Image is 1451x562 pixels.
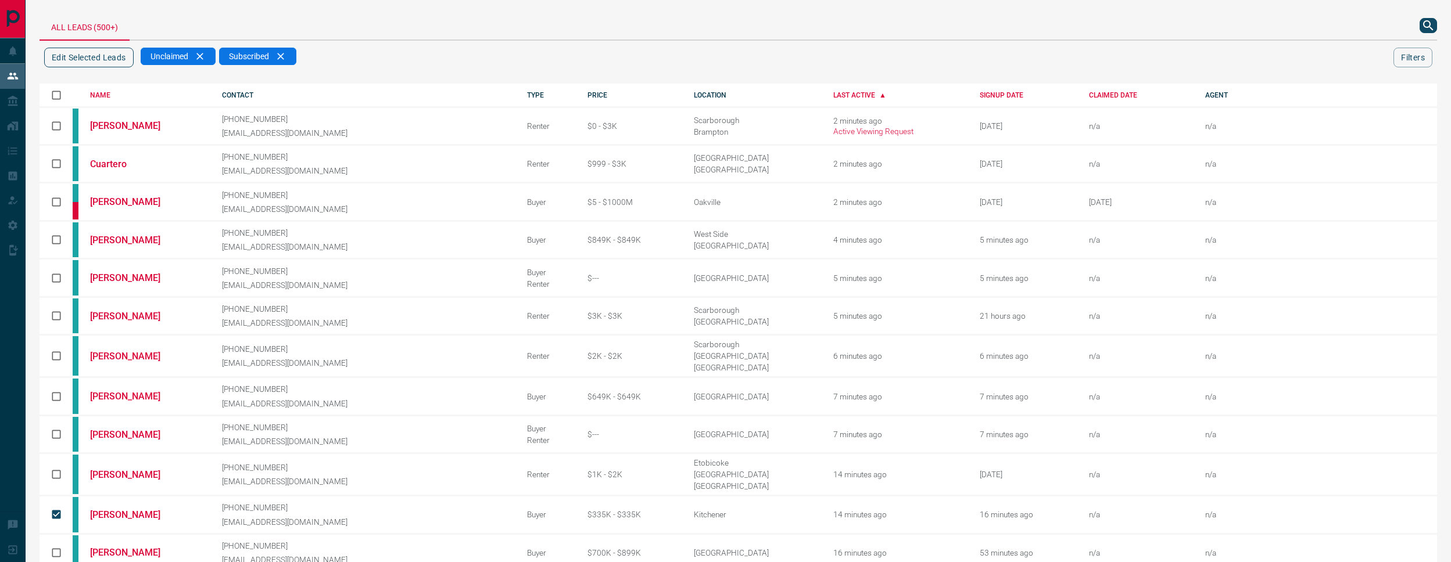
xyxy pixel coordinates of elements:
[222,541,510,550] p: [PHONE_NUMBER]
[980,311,1072,320] div: September 14th 2025, 12:37:13 PM
[90,272,177,283] a: [PERSON_NAME]
[73,184,78,201] div: condos.ca
[527,121,570,131] div: Renter
[587,159,676,168] div: $999 - $3K
[694,305,815,315] div: Scarborough
[222,152,510,161] p: [PHONE_NUMBER]
[527,235,570,244] div: Buyer
[90,158,177,170] a: Cuartero
[1205,159,1350,168] p: n/a
[587,548,676,557] div: $700K - $899K
[222,423,510,432] p: [PHONE_NUMBER]
[222,91,510,99] div: CONTACT
[527,424,570,433] div: Buyer
[833,91,963,99] div: LAST ACTIVE
[587,430,676,439] div: $---
[1089,311,1188,320] div: n/a
[1205,121,1350,131] p: n/a
[90,120,177,131] a: [PERSON_NAME]
[980,197,1072,207] div: September 26th 2019, 9:12:34 AM
[694,340,815,349] div: Scarborough
[1089,470,1188,479] div: n/a
[527,548,570,557] div: Buyer
[222,114,510,124] p: [PHONE_NUMBER]
[980,510,1072,519] div: September 15th 2025, 9:25:53 AM
[1205,351,1350,361] p: n/a
[40,12,130,41] div: All Leads (500+)
[833,510,963,519] div: 14 minutes ago
[222,128,510,138] p: [EMAIL_ADDRESS][DOMAIN_NAME]
[44,48,134,67] button: Edit Selected Leads
[694,430,815,439] div: [GEOGRAPHIC_DATA]
[980,351,1072,361] div: September 15th 2025, 9:35:27 AM
[1393,48,1432,67] button: Filters
[587,273,676,283] div: $---
[980,91,1072,99] div: SIGNUP DATE
[222,280,510,290] p: [EMAIL_ADDRESS][DOMAIN_NAME]
[587,197,676,207] div: $5 - $1000M
[222,166,510,175] p: [EMAIL_ADDRESS][DOMAIN_NAME]
[833,273,963,283] div: 5 minutes ago
[73,146,78,181] div: condos.ca
[833,392,963,401] div: 7 minutes ago
[833,430,963,439] div: 7 minutes ago
[587,235,676,244] div: $849K - $849K
[587,392,676,401] div: $649K - $649K
[694,153,815,163] div: [GEOGRAPHIC_DATA]
[833,470,963,479] div: 14 minutes ago
[694,116,815,125] div: Scarborough
[694,392,815,401] div: [GEOGRAPHIC_DATA]
[222,228,510,237] p: [PHONE_NUMBER]
[222,463,510,472] p: [PHONE_NUMBER]
[1089,235,1188,244] div: n/a
[587,121,676,131] div: $0 - $3K
[527,392,570,401] div: Buyer
[1205,510,1350,519] p: n/a
[833,159,963,168] div: 2 minutes ago
[222,266,510,276] p: [PHONE_NUMBER]
[90,547,177,558] a: [PERSON_NAME]
[1089,351,1188,361] div: n/a
[694,481,815,491] div: [GEOGRAPHIC_DATA]
[527,268,570,277] div: Buyer
[833,197,963,207] div: 2 minutes ago
[1205,548,1350,557] p: n/a
[222,318,510,327] p: [EMAIL_ADDRESS][DOMAIN_NAME]
[1420,18,1437,33] button: search button
[73,455,78,494] div: condos.ca
[73,497,78,532] div: condos.ca
[527,91,570,99] div: TYPE
[833,127,963,136] p: Active Viewing Request
[980,430,1072,439] div: September 15th 2025, 9:34:37 AM
[833,116,963,136] div: 2 minutes ago
[73,379,78,413] div: condos.ca
[90,429,177,440] a: [PERSON_NAME]
[833,235,963,244] div: 4 minutes ago
[1205,430,1350,439] p: n/a
[222,344,510,354] p: [PHONE_NUMBER]
[1205,91,1437,99] div: AGENT
[527,470,570,479] div: Renter
[587,470,676,479] div: $1K - $2K
[980,548,1072,557] div: September 15th 2025, 8:48:34 AM
[219,48,296,65] div: Subscribed
[980,470,1072,479] div: August 29th 2025, 11:07:43 AM
[527,197,570,207] div: Buyer
[1089,197,1188,207] div: January 27th 2022, 10:25:15 AM
[141,48,216,65] div: Unclaimed
[527,435,570,445] div: Renter
[527,311,570,320] div: Renter
[587,91,676,99] div: PRICE
[222,437,510,446] p: [EMAIL_ADDRESS][DOMAIN_NAME]
[90,311,177,322] a: [PERSON_NAME]
[90,509,177,520] a: [PERSON_NAME]
[587,510,676,519] div: $335K - $335K
[1089,430,1188,439] div: n/a
[694,351,815,361] div: [GEOGRAPHIC_DATA]
[980,235,1072,244] div: September 15th 2025, 9:36:46 AM
[1089,159,1188,168] div: n/a
[1089,273,1188,283] div: n/a
[73,222,78,257] div: condos.ca
[73,298,78,333] div: condos.ca
[694,197,815,207] div: Oakville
